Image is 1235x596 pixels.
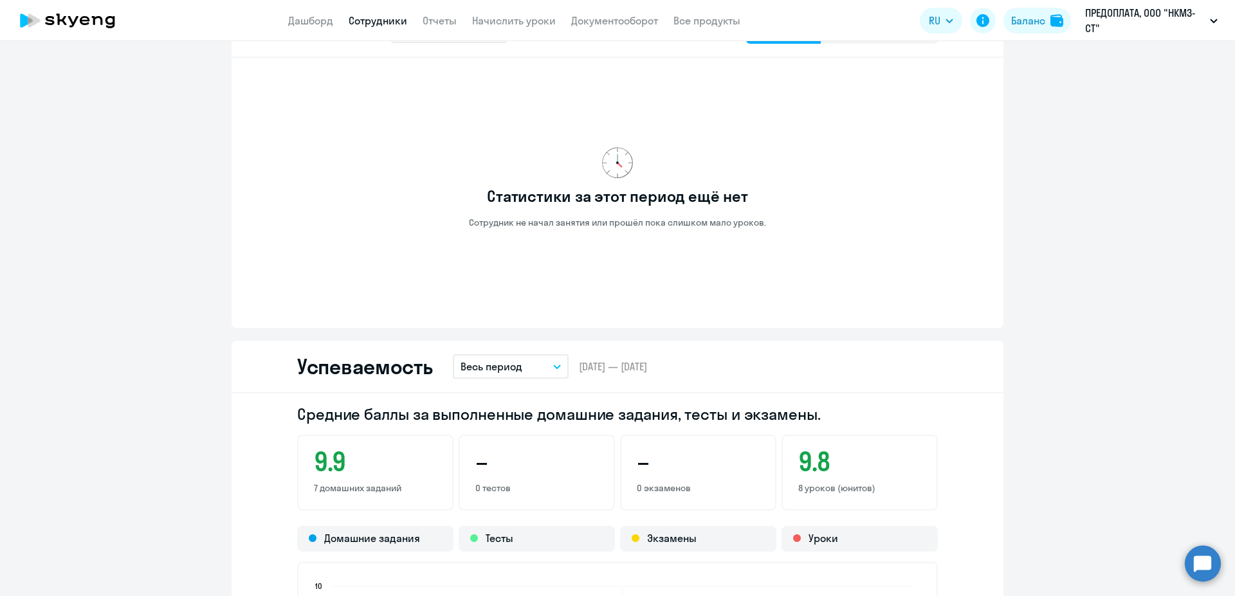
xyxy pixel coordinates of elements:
h3: – [475,446,598,477]
text: 10 [315,581,322,591]
button: Балансbalance [1003,8,1071,33]
div: Домашние задания [297,526,453,552]
div: Уроки [782,526,938,552]
p: ПРЕДОПЛАТА, ООО "НКМЗ-СТ" [1085,5,1205,36]
button: ПРЕДОПЛАТА, ООО "НКМЗ-СТ" [1079,5,1224,36]
a: Начислить уроки [472,14,556,27]
p: Сотрудник не начал занятия или прошёл пока слишком мало уроков. [469,217,766,228]
a: Дашборд [288,14,333,27]
h3: Статистики за этот период ещё нет [487,186,747,206]
p: 0 тестов [475,482,598,494]
h2: Средние баллы за выполненные домашние задания, тесты и экзамены. [297,404,938,424]
a: Документооборот [571,14,658,27]
div: Экзамены [620,526,776,552]
span: [DATE] — [DATE] [579,359,647,374]
h3: – [637,446,760,477]
p: 7 домашних заданий [314,482,437,494]
a: Отчеты [423,14,457,27]
p: Весь период [461,359,522,374]
div: Тесты [459,526,615,552]
button: RU [920,8,962,33]
div: Баланс [1011,13,1045,28]
button: Весь период [453,354,569,379]
img: no-data [602,147,633,178]
h3: 9.8 [798,446,921,477]
span: RU [929,13,940,28]
h2: Успеваемость [297,354,432,379]
a: Сотрудники [349,14,407,27]
img: balance [1050,14,1063,27]
a: Все продукты [673,14,740,27]
p: 8 уроков (юнитов) [798,482,921,494]
p: 0 экзаменов [637,482,760,494]
h3: 9.9 [314,446,437,477]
